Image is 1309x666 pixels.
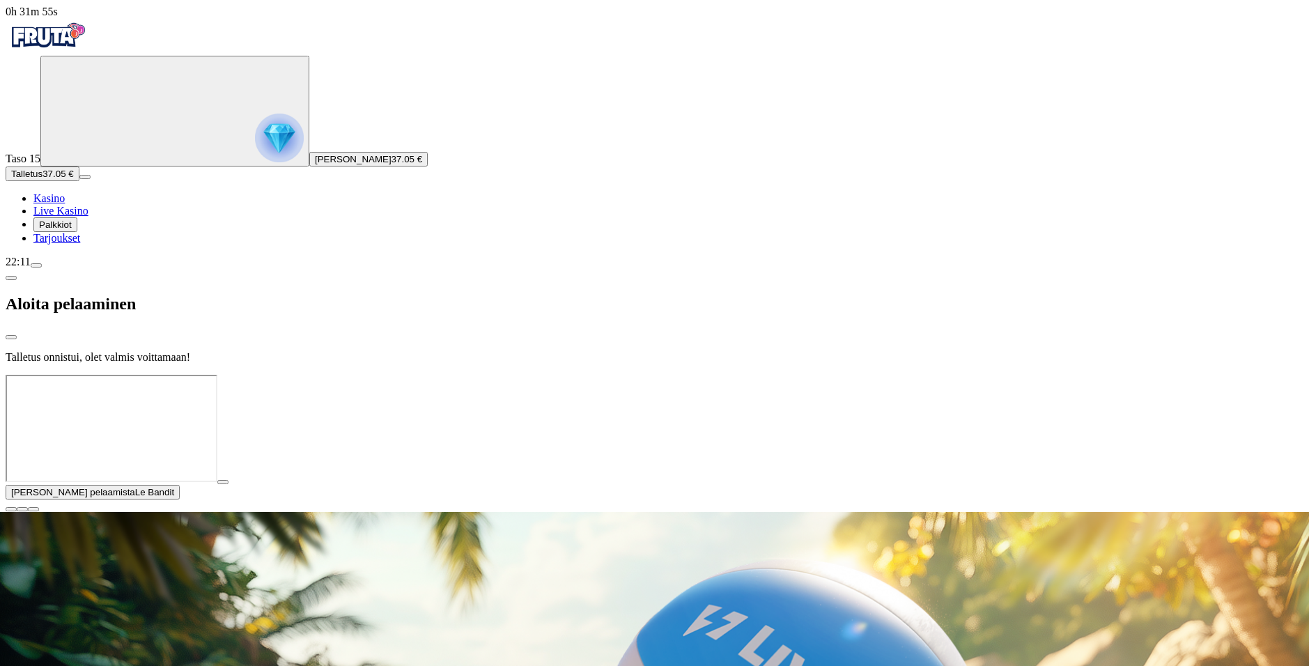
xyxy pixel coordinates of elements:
button: Talletusplus icon37.05 € [6,166,79,181]
button: close icon [6,507,17,511]
nav: Primary [6,18,1303,245]
a: Fruta [6,43,89,55]
span: [PERSON_NAME] [315,154,392,164]
span: 37.05 € [42,169,73,179]
span: Palkkiot [39,219,72,230]
a: poker-chip iconLive Kasino [33,205,88,217]
button: close [6,335,17,339]
p: Talletus onnistui, olet valmis voittamaan! [6,351,1303,364]
button: chevron-down icon [17,507,28,511]
span: [PERSON_NAME] pelaamista [11,487,135,497]
button: [PERSON_NAME] pelaamistaLe Bandit [6,485,180,499]
button: chevron-left icon [6,276,17,280]
img: reward progress [255,114,304,162]
button: menu [79,175,91,179]
span: Taso 15 [6,153,40,164]
iframe: Le Bandit [6,375,217,482]
img: Fruta [6,18,89,53]
button: play icon [217,480,229,484]
span: 22:11 [6,256,31,268]
a: gift-inverted iconTarjoukset [33,232,80,244]
h2: Aloita pelaaminen [6,295,1303,313]
span: 37.05 € [392,154,422,164]
a: diamond iconKasino [33,192,65,204]
span: user session time [6,6,58,17]
span: Talletus [11,169,42,179]
button: menu [31,263,42,268]
span: Le Bandit [135,487,174,497]
button: reward progress [40,56,309,166]
button: [PERSON_NAME]37.05 € [309,152,428,166]
span: Kasino [33,192,65,204]
button: reward iconPalkkiot [33,217,77,232]
span: Live Kasino [33,205,88,217]
span: Tarjoukset [33,232,80,244]
button: fullscreen icon [28,507,39,511]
